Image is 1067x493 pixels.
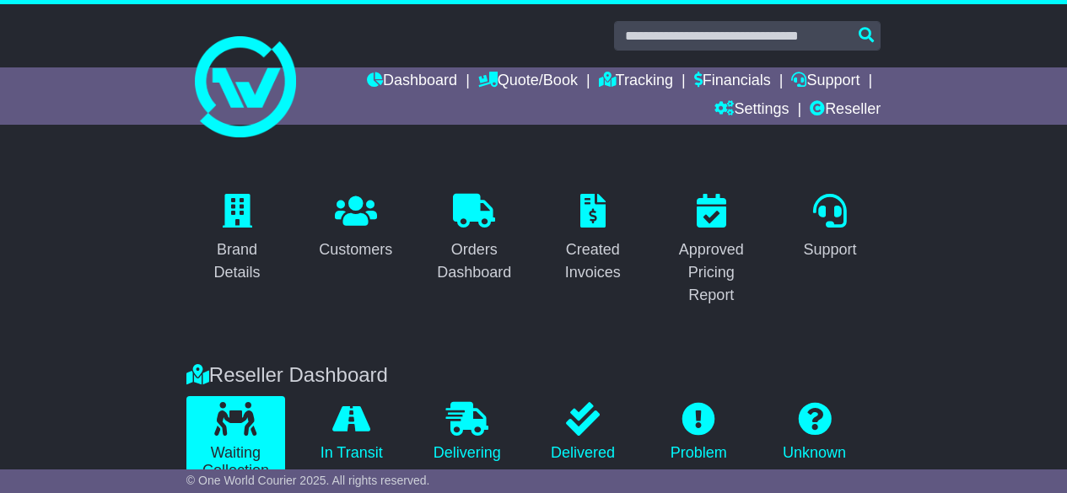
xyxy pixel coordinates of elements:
[660,188,763,313] a: Approved Pricing Report
[319,238,392,261] div: Customers
[791,67,860,96] a: Support
[649,396,748,469] a: Problem
[367,67,457,96] a: Dashboard
[434,238,515,284] div: Orders Dashboard
[478,67,578,96] a: Quote/Book
[810,96,881,125] a: Reseller
[694,67,771,96] a: Financials
[186,474,430,487] span: © One World Courier 2025. All rights reserved.
[186,396,285,486] a: Waiting Collection
[553,238,633,284] div: Created Invoices
[599,67,673,96] a: Tracking
[308,188,403,267] a: Customers
[765,396,864,469] a: Unknown
[302,396,401,469] a: In Transit
[418,396,516,469] a: Delivering
[197,238,278,284] div: Brand Details
[178,363,889,388] div: Reseller Dashboard
[671,238,752,307] div: Approved Pricing Report
[542,188,644,290] a: Created Invoices
[714,96,789,125] a: Settings
[533,396,632,469] a: Delivered
[803,238,856,261] div: Support
[186,188,288,290] a: Brand Details
[423,188,525,290] a: Orders Dashboard
[792,188,867,267] a: Support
